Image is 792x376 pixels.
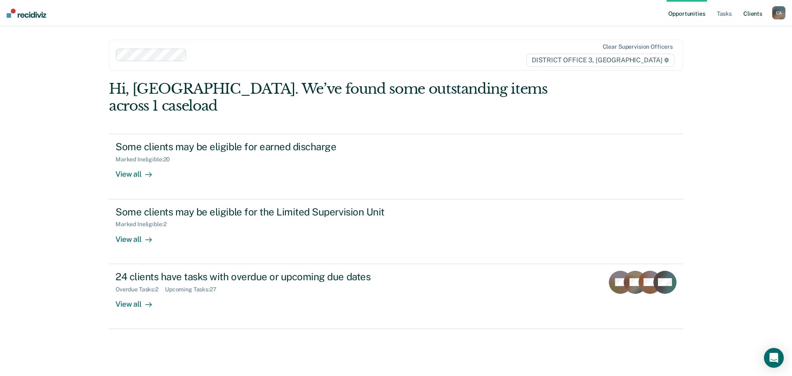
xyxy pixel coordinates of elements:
[109,134,683,199] a: Some clients may be eligible for earned dischargeMarked Ineligible:20View all
[109,264,683,329] a: 24 clients have tasks with overdue or upcoming due datesOverdue Tasks:2Upcoming Tasks:27View all
[772,6,785,19] button: CA
[603,43,673,50] div: Clear supervision officers
[115,271,405,283] div: 24 clients have tasks with overdue or upcoming due dates
[115,293,162,309] div: View all
[115,141,405,153] div: Some clients may be eligible for earned discharge
[526,54,674,67] span: DISTRICT OFFICE 3, [GEOGRAPHIC_DATA]
[764,348,784,368] div: Open Intercom Messenger
[109,199,683,264] a: Some clients may be eligible for the Limited Supervision UnitMarked Ineligible:2View all
[115,156,177,163] div: Marked Ineligible : 20
[7,9,46,18] img: Recidiviz
[115,163,162,179] div: View all
[115,206,405,218] div: Some clients may be eligible for the Limited Supervision Unit
[115,228,162,244] div: View all
[109,80,568,114] div: Hi, [GEOGRAPHIC_DATA]. We’ve found some outstanding items across 1 caseload
[115,286,165,293] div: Overdue Tasks : 2
[772,6,785,19] div: C A
[165,286,223,293] div: Upcoming Tasks : 27
[115,221,173,228] div: Marked Ineligible : 2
